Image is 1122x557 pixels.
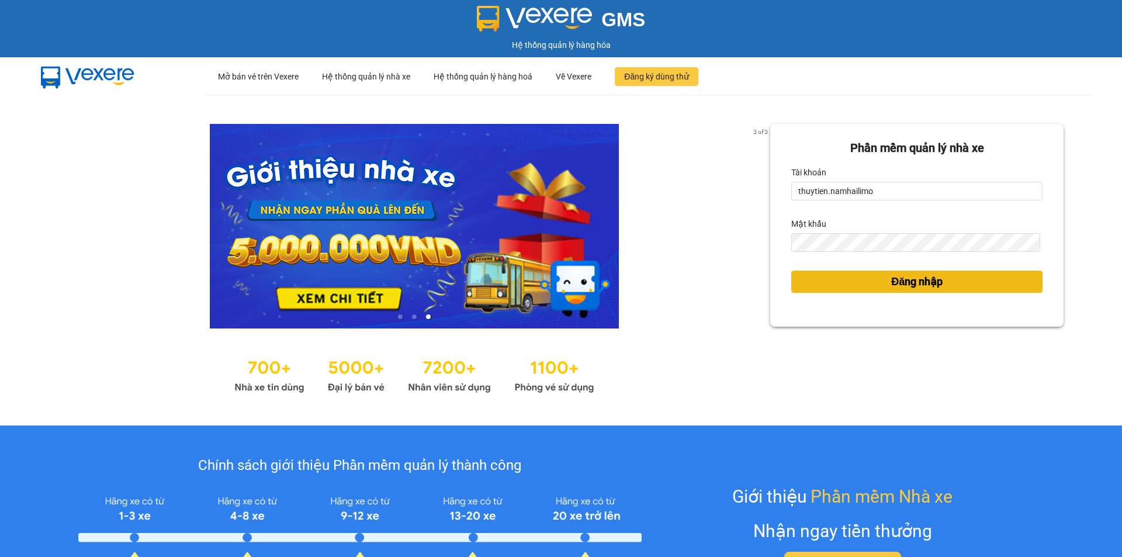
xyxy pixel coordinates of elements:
[753,517,932,545] div: Nhận ngay tiền thưởng
[58,124,75,328] button: previous slide / item
[29,57,146,96] img: mbUUG5Q.png
[750,124,770,139] p: 3 of 3
[791,215,826,233] label: Mật khẩu
[477,18,646,27] a: GMS
[754,124,770,328] button: next slide / item
[601,9,645,30] span: GMS
[891,274,943,290] span: Đăng nhập
[218,58,299,95] div: Mở bán vé trên Vexere
[234,352,594,396] img: Statistics.png
[732,483,953,510] div: Giới thiệu
[556,58,591,95] div: Về Vexere
[3,39,1119,51] div: Hệ thống quản lý hàng hóa
[624,70,689,83] span: Đăng ký dùng thử
[477,6,593,32] img: logo 2
[615,67,698,86] button: Đăng ký dùng thử
[791,163,826,182] label: Tài khoản
[426,314,431,319] li: slide item 3
[791,139,1043,157] div: Phần mềm quản lý nhà xe
[791,271,1043,293] button: Đăng nhập
[434,58,532,95] div: Hệ thống quản lý hàng hoá
[791,233,1040,252] input: Mật khẩu
[78,455,641,477] div: Chính sách giới thiệu Phần mềm quản lý thành công
[398,314,403,319] li: slide item 1
[811,483,953,510] span: Phần mềm Nhà xe
[322,58,410,95] div: Hệ thống quản lý nhà xe
[791,182,1043,200] input: Tài khoản
[412,314,417,319] li: slide item 2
